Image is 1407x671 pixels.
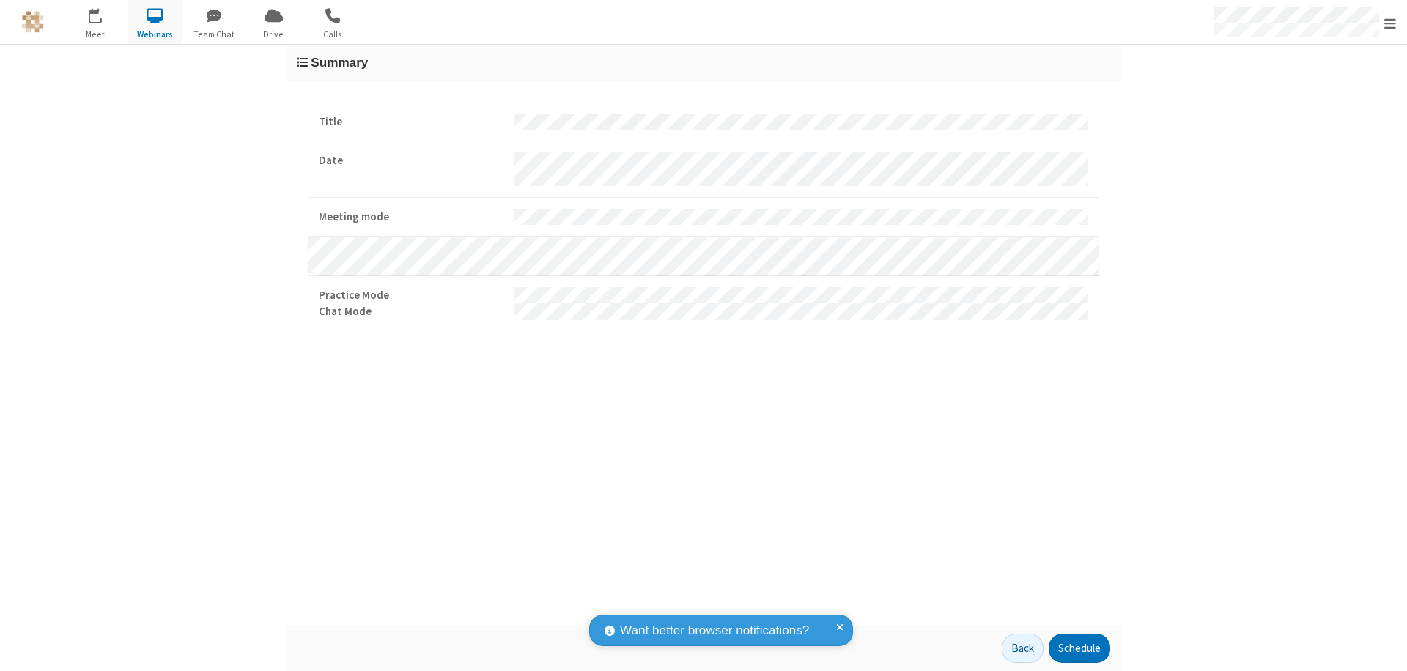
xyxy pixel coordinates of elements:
strong: Title [319,114,503,130]
strong: Meeting mode [319,209,503,226]
strong: Practice Mode [319,287,503,304]
strong: Date [319,152,503,169]
strong: Chat Mode [319,303,503,320]
span: Meet [68,28,123,41]
span: Drive [246,28,301,41]
div: 1 [99,8,108,19]
img: QA Selenium DO NOT DELETE OR CHANGE [22,11,44,33]
span: Webinars [128,28,182,41]
span: Summary [311,55,368,70]
span: Team Chat [187,28,242,41]
button: Schedule [1049,634,1110,663]
button: Back [1002,634,1044,663]
span: Calls [306,28,361,41]
span: Want better browser notifications? [620,621,809,640]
